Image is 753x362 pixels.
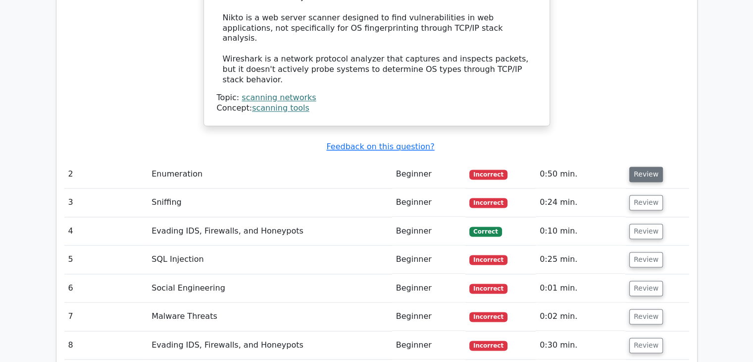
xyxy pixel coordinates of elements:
td: Beginner [392,274,465,302]
span: Incorrect [469,198,507,208]
td: Beginner [392,302,465,331]
button: Review [629,167,663,182]
td: Social Engineering [148,274,392,302]
span: Incorrect [469,255,507,265]
button: Review [629,309,663,324]
td: 7 [64,302,148,331]
td: Malware Threats [148,302,392,331]
button: Review [629,252,663,267]
td: 6 [64,274,148,302]
td: Beginner [392,331,465,360]
td: 0:50 min. [536,160,625,188]
span: Incorrect [469,312,507,322]
a: Feedback on this question? [326,142,434,151]
td: Enumeration [148,160,392,188]
td: Evading IDS, Firewalls, and Honeypots [148,331,392,360]
span: Incorrect [469,284,507,294]
td: 0:25 min. [536,245,625,274]
td: SQL Injection [148,245,392,274]
div: Topic: [217,93,537,103]
td: 5 [64,245,148,274]
button: Review [629,338,663,353]
td: 2 [64,160,148,188]
button: Review [629,281,663,296]
td: Beginner [392,188,465,217]
td: Sniffing [148,188,392,217]
span: Correct [469,227,502,237]
td: 4 [64,217,148,245]
td: 0:10 min. [536,217,625,245]
td: Evading IDS, Firewalls, and Honeypots [148,217,392,245]
td: Beginner [392,245,465,274]
span: Incorrect [469,341,507,351]
div: Concept: [217,103,537,114]
a: scanning networks [242,93,316,102]
span: Incorrect [469,170,507,180]
td: Beginner [392,217,465,245]
td: 3 [64,188,148,217]
td: 8 [64,331,148,360]
button: Review [629,195,663,210]
td: 0:01 min. [536,274,625,302]
td: 0:30 min. [536,331,625,360]
a: scanning tools [252,103,309,113]
td: 0:02 min. [536,302,625,331]
td: Beginner [392,160,465,188]
td: 0:24 min. [536,188,625,217]
button: Review [629,224,663,239]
